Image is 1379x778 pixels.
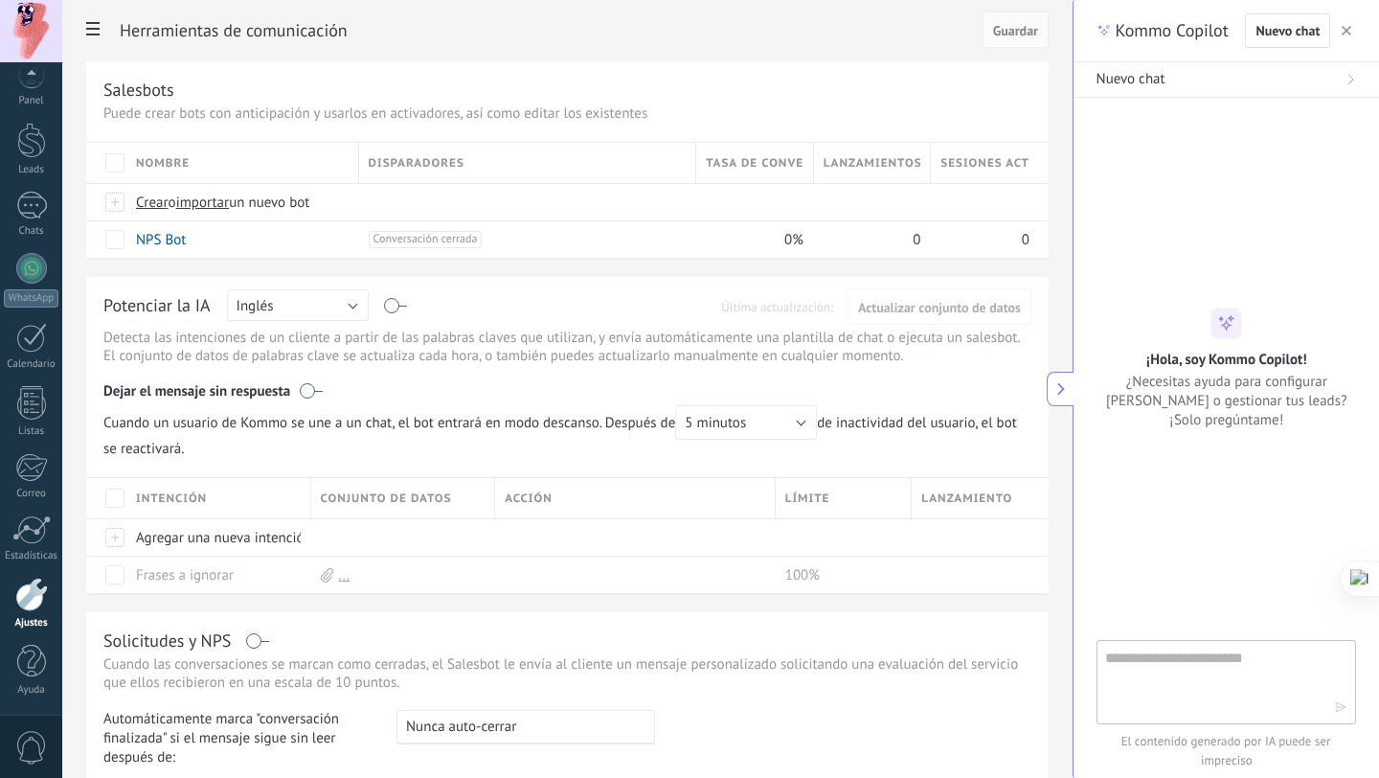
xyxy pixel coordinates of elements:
[824,154,921,172] span: Lanzamientos totales
[4,95,59,107] div: Panel
[1022,231,1029,249] span: 0
[4,289,58,308] div: WhatsApp
[103,104,1031,123] p: Puede crear bots con anticipación y usarlos en activadores, así como editar los existentes
[103,294,211,319] div: Potenciar la IA
[136,490,207,508] span: Intención
[136,194,169,212] span: Crear
[103,629,231,652] div: Solicitudes y NPS
[369,154,464,172] span: Disparadores
[4,550,59,562] div: Estadísticas
[103,710,379,767] span: Automáticamente marca "conversación finalizada" si el mensaje sigue sin leer después de:
[4,225,59,238] div: Chats
[4,617,59,629] div: Ajustes
[706,154,803,172] span: Tasa de conversión
[136,566,234,584] a: Frases a ignorar
[406,718,516,736] span: Nunca auto-cerrar
[784,231,803,249] span: 0%
[696,221,804,258] div: 0%
[921,490,1012,508] span: Lanzamiento
[103,655,1031,692] p: Cuando las conversaciones se marcan como cerradas, el Salesbot le envía al cliente un mensaje per...
[169,194,176,212] span: o
[126,519,302,556] div: Agregar una nueva intención
[993,24,1038,37] span: Guardar
[103,369,1031,405] div: Dejar el mensaje sin respuesta
[229,194,309,212] span: un nuevo bot
[237,297,274,315] span: Inglés
[931,221,1029,258] div: 0
[983,11,1049,48] button: Guardar
[4,358,59,371] div: Calendario
[227,289,369,321] button: Inglés
[120,11,976,50] h2: Herramientas de comunicación
[940,154,1029,172] span: Sesiones activas
[1245,13,1330,48] button: Nuevo chat
[176,194,230,212] span: importar
[103,405,1031,458] span: de inactividad del usuario, el bot se reactivará.
[785,566,820,584] span: 100%
[4,684,59,697] div: Ayuda
[1096,70,1165,89] span: Nuevo chat
[4,488,59,500] div: Correo
[685,414,746,432] span: 5 minutos
[785,490,830,508] span: Límite
[4,164,59,176] div: Leads
[1146,351,1307,369] h2: ¡Hola, soy Kommo Copilot!
[1255,24,1320,37] span: Nuevo chat
[136,154,190,172] span: Nombre
[103,329,1031,365] p: Detecta las intenciones de un cliente a partir de las palabras claves que utilizan, y envía autom...
[103,405,817,440] span: Cuando un usuario de Kommo se une a un chat, el bot entrará en modo descanso. Después de
[4,425,59,438] div: Listas
[1074,62,1379,98] button: Nuevo chat
[321,490,452,508] span: Conjunto de datos
[675,405,817,440] button: 5 minutos
[814,221,922,258] div: 0
[369,231,483,248] span: Conversación cerrada
[103,79,174,101] div: Salesbots
[505,490,553,508] span: Acción
[913,231,920,249] span: 0
[1096,373,1356,430] span: ¿Necesitas ayuda para configurar [PERSON_NAME] o gestionar tus leads? ¡Solo pregúntame!
[1116,19,1229,42] span: Kommo Copilot
[339,566,350,584] a: ...
[776,557,903,593] div: 100%
[1096,732,1356,770] span: El contenido generado por IA puede ser impreciso
[136,231,186,249] a: NPS Bot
